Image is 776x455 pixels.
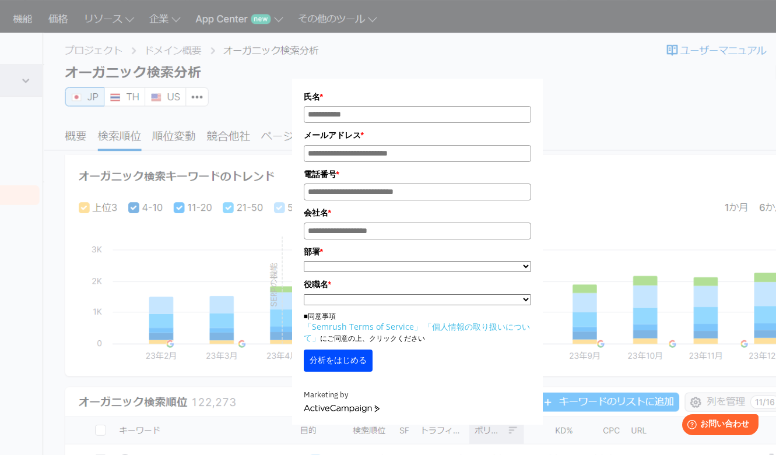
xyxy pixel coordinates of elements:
[304,90,531,103] label: 氏名
[304,206,531,219] label: 会社名
[304,168,531,181] label: 電話番号
[304,321,422,332] a: 「Semrush Terms of Service」
[304,278,531,291] label: 役職名
[304,350,373,372] button: 分析をはじめる
[304,311,531,344] p: ■同意事項 にご同意の上、クリックください
[304,389,531,401] div: Marketing by
[304,129,531,142] label: メールアドレス
[672,410,763,442] iframe: Help widget launcher
[304,245,531,258] label: 部署
[304,321,530,343] a: 「個人情報の取り扱いについて」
